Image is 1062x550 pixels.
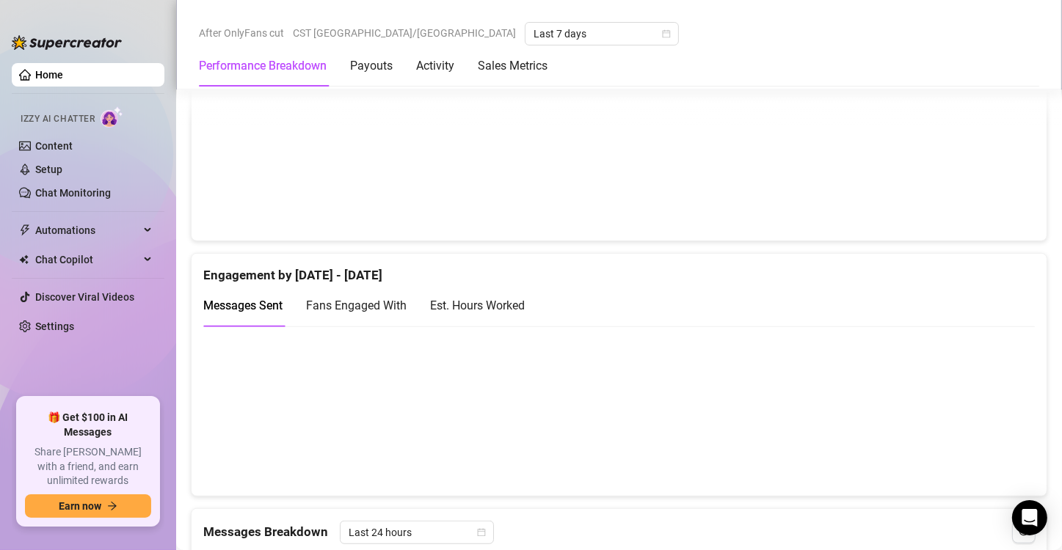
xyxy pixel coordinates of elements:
span: calendar [477,528,486,537]
div: Est. Hours Worked [430,296,525,315]
span: Last 7 days [534,23,670,45]
button: Earn nowarrow-right [25,494,151,518]
span: Messages Sent [203,298,283,312]
a: Settings [35,320,74,332]
div: Sales Metrics [478,57,548,75]
span: Izzy AI Chatter [21,112,95,126]
div: Performance Breakdown [199,57,327,75]
span: Automations [35,219,139,242]
img: AI Chatter [101,106,123,128]
span: Share [PERSON_NAME] with a friend, and earn unlimited rewards [25,445,151,488]
span: Chat Copilot [35,248,139,271]
span: calendar [662,29,671,38]
div: Messages Breakdown [203,521,1035,544]
span: 🎁 Get $100 in AI Messages [25,411,151,439]
span: thunderbolt [19,224,31,236]
a: Home [35,69,63,81]
span: arrow-right [107,501,117,511]
img: Chat Copilot [19,254,29,265]
span: CST [GEOGRAPHIC_DATA]/[GEOGRAPHIC_DATA] [293,22,516,44]
a: Content [35,140,73,152]
a: Chat Monitoring [35,187,111,199]
a: Setup [35,164,62,175]
div: Open Intercom Messenger [1012,500,1047,535]
div: Engagement by [DATE] - [DATE] [203,254,1035,285]
span: Earn now [59,500,101,512]
span: After OnlyFans cut [199,22,284,44]
div: Activity [416,57,454,75]
a: Discover Viral Videos [35,291,134,303]
div: Payouts [350,57,393,75]
span: Fans Engaged With [306,298,407,312]
img: logo-BBDzfeDw.svg [12,35,122,50]
span: Last 24 hours [349,521,485,543]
